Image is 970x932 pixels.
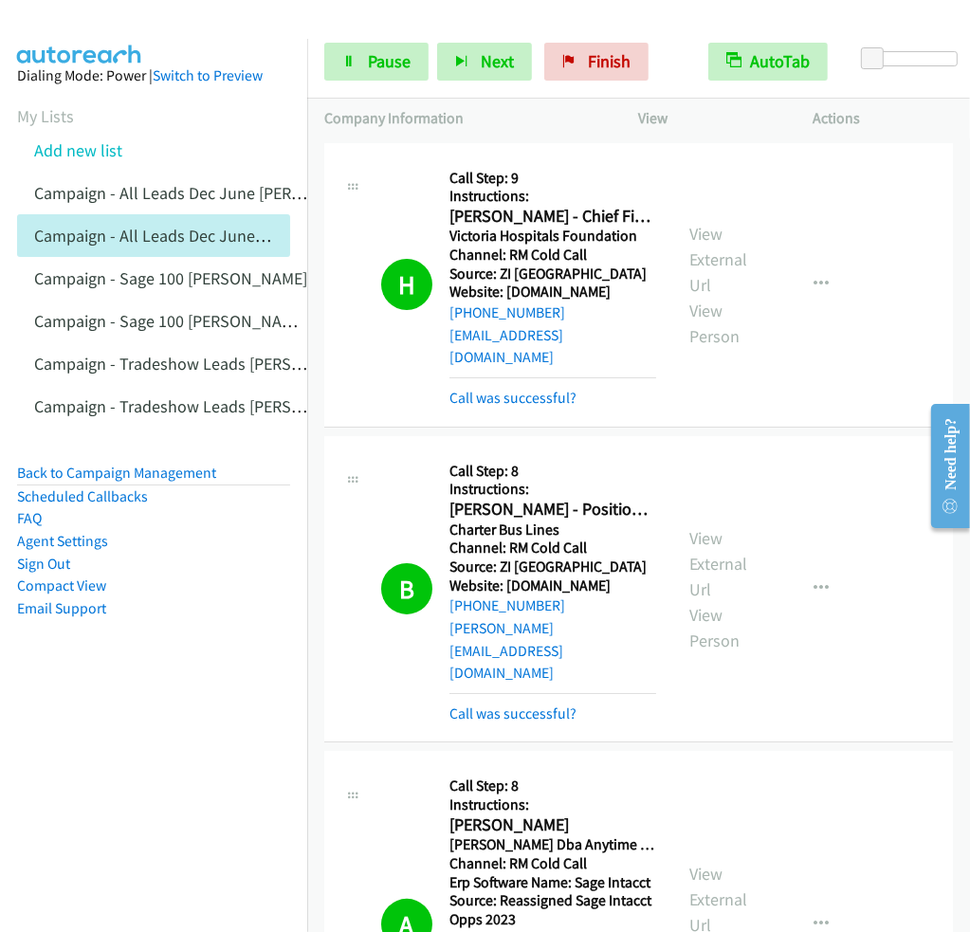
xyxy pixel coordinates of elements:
[153,66,263,84] a: Switch to Preview
[449,619,563,682] a: [PERSON_NAME][EMAIL_ADDRESS][DOMAIN_NAME]
[870,51,958,66] div: Delay between calls (in seconds)
[449,777,656,795] h5: Call Step: 8
[17,555,70,573] a: Sign Out
[449,891,656,928] h5: Source: Reassigned Sage Intacct Opps 2023
[17,599,106,617] a: Email Support
[449,576,656,595] h5: Website: [DOMAIN_NAME]
[449,227,656,246] h5: Victoria Hospitals Foundation
[17,64,290,87] div: Dialing Mode: Power |
[449,303,565,321] a: [PHONE_NUMBER]
[449,462,656,481] h5: Call Step: 8
[324,107,605,130] p: Company Information
[449,499,656,521] h2: [PERSON_NAME] - Position In Accounts Receivable, Accounts Payable
[544,43,649,81] a: Finish
[34,225,433,247] a: Campaign - All Leads Dec June [PERSON_NAME] Cloned
[17,509,42,527] a: FAQ
[449,169,656,188] h5: Call Step: 9
[34,267,307,289] a: Campaign - Sage 100 [PERSON_NAME]
[449,326,563,367] a: [EMAIL_ADDRESS][DOMAIN_NAME]
[449,206,656,228] h2: [PERSON_NAME] - Chief Financial Officer
[437,43,532,81] button: Next
[449,283,656,302] h5: Website: [DOMAIN_NAME]
[17,487,148,505] a: Scheduled Callbacks
[449,521,656,539] h5: Charter Bus Lines
[449,873,656,892] h5: Erp Software Name: Sage Intacct
[17,576,106,594] a: Compact View
[690,527,748,600] a: View External Url
[34,139,122,161] a: Add new list
[34,395,424,417] a: Campaign - Tradeshow Leads [PERSON_NAME] Cloned
[449,480,656,499] h5: Instructions:
[449,814,656,836] h2: [PERSON_NAME]
[17,105,74,127] a: My Lists
[449,596,565,614] a: [PHONE_NUMBER]
[449,389,577,407] a: Call was successful?
[708,43,828,81] button: AutoTab
[34,310,362,332] a: Campaign - Sage 100 [PERSON_NAME] Cloned
[449,795,656,814] h5: Instructions:
[449,854,656,873] h5: Channel: RM Cold Call
[449,187,656,206] h5: Instructions:
[34,353,369,375] a: Campaign - Tradeshow Leads [PERSON_NAME]
[449,835,656,854] h5: [PERSON_NAME] Dba Anytime Fitness
[449,265,656,283] h5: Source: ZI [GEOGRAPHIC_DATA]
[449,557,656,576] h5: Source: ZI [GEOGRAPHIC_DATA]
[916,391,970,541] iframe: Resource Center
[381,259,432,310] h1: H
[449,246,656,265] h5: Channel: RM Cold Call
[449,539,656,557] h5: Channel: RM Cold Call
[481,50,514,72] span: Next
[813,107,953,130] p: Actions
[449,704,577,722] a: Call was successful?
[690,223,748,296] a: View External Url
[17,464,216,482] a: Back to Campaign Management
[588,50,631,72] span: Finish
[34,182,378,204] a: Campaign - All Leads Dec June [PERSON_NAME]
[690,300,741,347] a: View Person
[324,43,429,81] a: Pause
[639,107,779,130] p: View
[17,532,108,550] a: Agent Settings
[368,50,411,72] span: Pause
[690,604,741,651] a: View Person
[381,563,432,614] h1: B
